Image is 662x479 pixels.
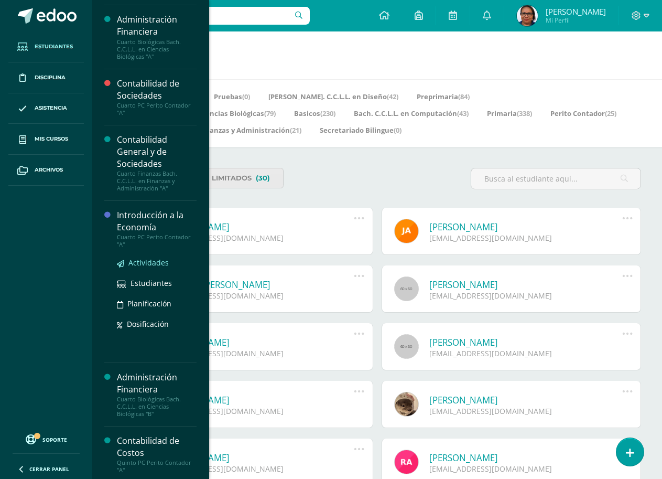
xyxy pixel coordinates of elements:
div: Cuarto Biológicas Bach. C.C.L.L. en Ciencias Biológicas "A" [117,38,197,60]
div: [EMAIL_ADDRESS][DOMAIN_NAME] [161,291,354,301]
div: [EMAIL_ADDRESS][DOMAIN_NAME] [161,233,354,243]
div: Quinto PC Perito Contador "A" [117,459,197,474]
div: Cuarto Biológicas Bach. C.C.L.L. en Ciencias Biológicas "B" [117,396,197,418]
span: (21) [290,125,301,135]
a: Mis cursos [8,124,84,155]
input: Busca al estudiante aquí... [471,168,641,189]
div: Contabilidad General y de Sociedades [117,134,197,170]
a: Primaria(338) [487,105,532,122]
a: [PERSON_NAME] [161,452,354,464]
span: Soporte [42,436,67,443]
img: 0db91d0802713074fb0c9de2dd01ee27.png [517,5,538,26]
a: Estudiantes [8,31,84,62]
span: Mis cursos [35,135,68,143]
div: [EMAIL_ADDRESS][DOMAIN_NAME] [161,348,354,358]
span: Mi Perfil [546,16,606,25]
a: Introducción a la EconomíaCuarto PC Perito Contador "A" [117,209,197,248]
span: Archivos [35,166,63,174]
a: Secretariado Bilingue(0) [320,122,401,139]
a: Limitados(30) [199,168,284,188]
a: [PERSON_NAME] [429,336,623,348]
a: [PERSON_NAME] [429,279,623,291]
div: Contabilidad de Costos [117,435,197,459]
a: [PERSON_NAME] [429,221,623,233]
a: Contabilidad de CostosQuinto PC Perito Contador "A" [117,435,197,474]
span: (79) [264,109,276,118]
a: [PERSON_NAME] [161,336,354,348]
a: Pruebas(0) [214,88,250,105]
span: Planificación [127,299,171,308]
a: Planificación [117,297,197,310]
a: Asistencia [8,93,84,124]
div: [EMAIL_ADDRESS][DOMAIN_NAME] [429,406,623,416]
div: [EMAIL_ADDRESS][DOMAIN_NAME] [429,233,623,243]
a: [PERSON_NAME]. C.C.L.L. en Diseño(42) [268,88,398,105]
a: Disciplina [8,62,84,93]
div: [EMAIL_ADDRESS][DOMAIN_NAME] [429,348,623,358]
span: Actividades [128,258,169,268]
div: Contabilidad de Sociedades [117,78,197,102]
span: Disciplina [35,73,66,82]
a: Administración FinancieraCuarto Biológicas Bach. C.C.L.L. en Ciencias Biológicas "A" [117,14,197,60]
div: [EMAIL_ADDRESS][DOMAIN_NAME] [161,406,354,416]
span: (0) [242,92,250,101]
a: Actividades [117,257,197,269]
a: Perito Contador(25) [550,105,616,122]
a: Soporte [13,432,80,446]
a: Bach. C.C.L.L. en Computación(43) [354,105,469,122]
a: Estudiantes [117,277,197,289]
a: Contabilidad General y de SociedadesCuarto Finanzas Bach. C.C.L.L. en Finanzas y Administración "A" [117,134,197,192]
span: (43) [457,109,469,118]
div: Cuarto PC Perito Contador "A" [117,233,197,248]
span: Estudiantes [131,278,172,288]
span: (338) [517,109,532,118]
a: Basicos(230) [294,105,335,122]
a: Administración FinancieraCuarto Biológicas Bach. C.C.L.L. en Ciencias Biológicas "B" [117,371,197,418]
div: Administración Financiera [117,14,197,38]
span: (42) [387,92,398,101]
a: [PERSON_NAME] [161,221,354,233]
a: Archivos [8,155,84,186]
span: (84) [458,92,470,101]
div: [EMAIL_ADDRESS][DOMAIN_NAME] [429,291,623,301]
a: [PERSON_NAME] [429,394,623,406]
span: Asistencia [35,104,67,112]
a: Contabilidad de SociedadesCuarto PC Perito Contador "A" [117,78,197,116]
span: (30) [256,168,270,188]
a: Madisson [PERSON_NAME] [161,279,354,291]
span: (0) [394,125,401,135]
div: Introducción a la Economía [117,209,197,233]
div: [EMAIL_ADDRESS][DOMAIN_NAME] [429,464,623,474]
span: Cerrar panel [29,465,69,473]
a: [PERSON_NAME] [161,394,354,406]
div: [EMAIL_ADDRESS][DOMAIN_NAME] [161,464,354,474]
div: Cuarto PC Perito Contador "A" [117,102,197,116]
span: (230) [320,109,335,118]
a: [PERSON_NAME] [429,452,623,464]
span: (25) [605,109,616,118]
span: Estudiantes [35,42,73,51]
a: Preprimaria(84) [417,88,470,105]
span: [PERSON_NAME] [546,6,606,17]
div: Administración Financiera [117,371,197,396]
div: Cuarto Finanzas Bach. C.C.L.L. en Finanzas y Administración "A" [117,170,197,192]
a: Dosificación [117,318,197,330]
span: Dosificación [127,319,169,329]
